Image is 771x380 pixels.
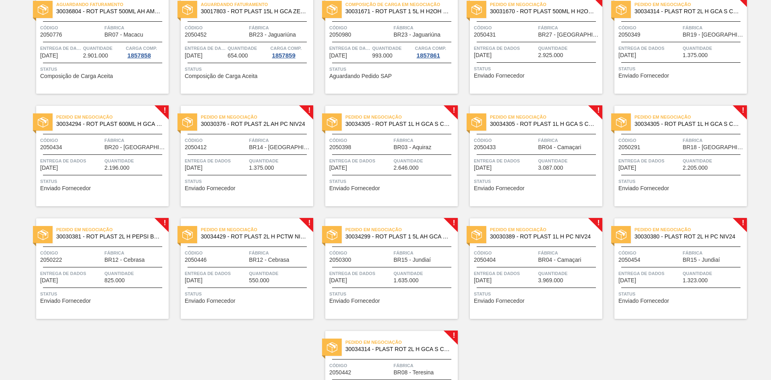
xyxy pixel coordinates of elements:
img: status [182,4,193,15]
font: Entrega de dados [329,46,375,51]
span: Status [618,65,745,73]
font: BR23 - Jaguariúna [394,31,441,38]
span: 2050776 [40,32,62,38]
span: Status [329,177,456,185]
font: 2050291 [618,144,640,150]
span: 2050434 [40,144,62,150]
font: BR04 - Camaçari [538,144,581,150]
font: [DATE] [329,164,347,171]
span: Status [40,65,167,73]
img: status [471,4,482,15]
span: 17/11/2025 [329,165,347,171]
font: [DATE] [40,164,58,171]
span: BR23 - Jaguariúna [394,32,441,38]
font: Código [474,25,492,30]
a: Carga Comp.1857859 [270,44,311,59]
span: 2.196.000 [104,165,129,171]
span: Pedido em Negociação [490,113,602,121]
font: Pedido em Negociação [634,227,691,232]
span: 2050980 [329,32,351,38]
font: Quantidade [683,46,712,51]
font: Carga Comp. [270,46,302,51]
font: Quantidade [104,158,134,163]
font: Quantidade [83,46,112,51]
span: 30034305 - ROT PLAST 1L H GCA S CL NIV25 [490,121,596,127]
span: 12/11/2025 [40,165,58,171]
span: 11/11/2025 [618,52,636,58]
span: 30034299 - ROT PLAST 1 5L AH GCA S RECLAMAÇÃO NIV25 [345,234,451,240]
font: Quantidade [538,158,567,163]
font: 30034429 - ROT PLAST 2L H PCTW NIV25 [201,233,310,240]
font: Fábrica [104,25,124,30]
font: BR03 - Aquiraz [394,144,431,150]
font: Pedido em Negociação [490,2,547,7]
font: Composição de Carga Aceita [40,73,113,79]
font: Pedido em Negociação [490,227,547,232]
span: 2050398 [329,144,351,150]
span: 30031671 - ROT PLAST 1 5L H H2OH LIMONETO IN211 [345,8,451,14]
span: BR20 - Sapucaia [104,144,167,150]
font: BR07 - Macacu [104,31,143,38]
font: Enviado Fornecedor [474,72,524,79]
img: status [327,117,337,127]
font: 2.196.000 [104,164,129,171]
font: Entrega de dados [40,158,86,163]
span: Quantidade [538,157,600,165]
span: 2050349 [618,32,640,38]
span: Enviado Fornecedor [185,185,235,191]
font: Código [329,138,347,143]
font: 2050452 [185,31,207,38]
span: 10/11/2025 [329,53,347,59]
img: status [182,117,193,127]
font: 30034305 - ROT PLAST 1L H GCA S CL NIV25 [634,121,753,127]
span: Pedido em Negociação [345,113,458,121]
font: Código [185,25,203,30]
span: 30030381 - ROT PLAST 2L H PEPSI BLACK NIV24 [56,234,162,240]
font: Código [329,25,347,30]
span: Carga Comp. [126,44,157,52]
font: Pedido em Negociação [56,115,113,119]
span: Entrega de dados [474,157,536,165]
span: Pedido em Negociação [634,113,747,121]
font: BR19 - [GEOGRAPHIC_DATA] [683,31,760,38]
img: status [616,117,626,127]
font: Pedido em Negociação [345,227,402,232]
span: 3.087.000 [538,165,563,171]
font: 30034305 - ROT PLAST 1L H GCA S CL NIV25 [490,121,609,127]
a: !statusPedido em Negociação30030389 - ROT PLAST 1L H PC NIV24Código2050404FábricaBR04 - CamaçariE... [458,218,602,319]
span: Fábrica [538,24,600,32]
span: Enviado Fornecedor [474,185,524,191]
font: [DATE] [618,52,636,58]
font: 2050433 [474,144,496,150]
span: Código [40,24,102,32]
span: Código [185,24,247,32]
span: 1.375.000 [683,52,708,58]
span: Pedido em Negociação [56,113,169,121]
span: Fábrica [249,24,311,32]
font: Fábrica [538,25,558,30]
img: status [327,4,337,15]
span: 30017803 - ROT PLAST 15L H GCA ZERO NIV22 [201,8,307,14]
a: !statusPedido em Negociação30030380 - PLAST ROT 2L H PC NIV24Código2050454FábricaBR15 - JundiaíEn... [602,218,747,319]
font: Entrega de dados [474,46,520,51]
img: status [182,230,193,240]
span: 30034305 - ROT PLAST 1L H GCA S CL NIV25 [345,121,451,127]
span: 17/11/2025 [618,165,636,171]
font: Entrega de dados [618,158,665,163]
font: Pedido em Negociação [201,115,257,119]
font: BR27 - [GEOGRAPHIC_DATA] [538,31,616,38]
span: Entrega de dados [185,157,247,165]
font: 30030389 - ROT PLAST 1L H PC NIV24 [490,233,591,240]
span: Status [618,177,745,185]
span: 2.925.000 [538,52,563,58]
img: status [38,230,48,240]
font: 1.375.000 [249,164,274,171]
span: Aguardando Faturamento [56,0,169,8]
font: Código [40,138,58,143]
span: 993.000 [372,53,393,59]
img: status [471,230,482,240]
font: 2050349 [618,31,640,38]
font: BR20 - [GEOGRAPHIC_DATA] [104,144,182,150]
span: Entrega de dados [618,157,681,165]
